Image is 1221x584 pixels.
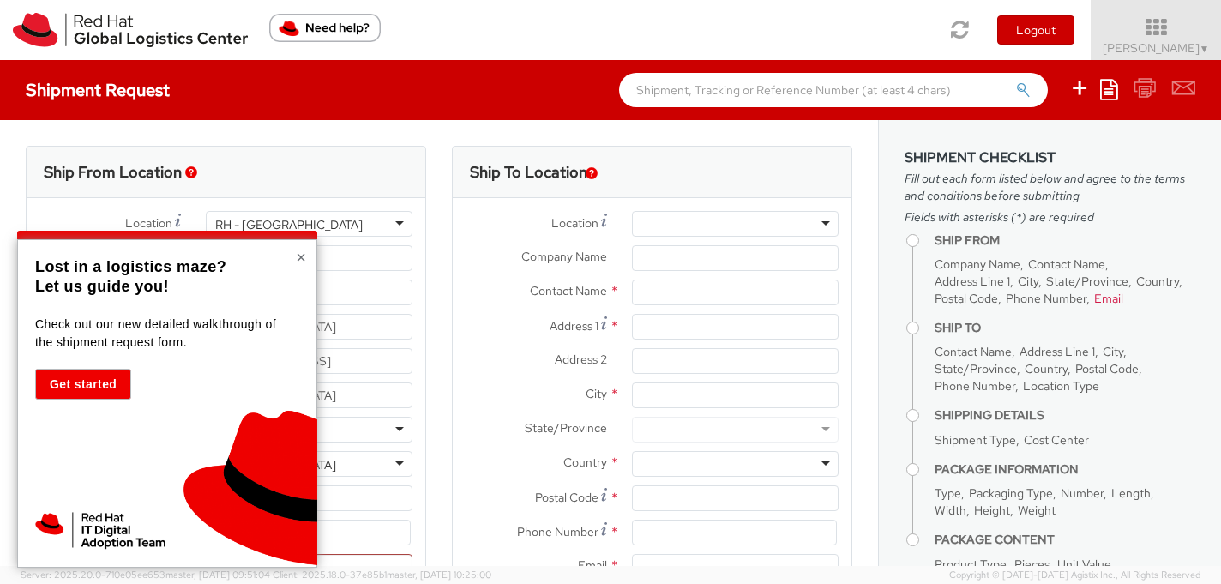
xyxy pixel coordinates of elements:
button: Logout [997,15,1074,45]
span: State/Province [1046,274,1128,289]
span: Weight [1018,503,1056,518]
h4: Package Information [935,463,1195,476]
span: Cost Center [1024,432,1089,448]
span: Contact Name [935,344,1012,359]
p: Check out our new detailed walkthrough of the shipment request form. [35,316,295,352]
span: Contact Name [1028,256,1105,272]
span: master, [DATE] 09:51:04 [165,569,270,581]
span: Address Line 1 [935,274,1010,289]
span: Email [578,557,607,573]
span: Copyright © [DATE]-[DATE] Agistix Inc., All Rights Reserved [949,569,1200,582]
span: Email [1094,291,1123,306]
span: Width [935,503,966,518]
span: Product Type [935,557,1007,572]
span: Company Name [935,256,1020,272]
span: Phone Number [1006,291,1086,306]
span: Server: 2025.20.0-710e05ee653 [21,569,270,581]
span: Address 1 [550,318,598,334]
span: Location Type [1023,378,1099,394]
h4: Shipping Details [935,409,1195,422]
img: rh-logistics-00dfa346123c4ec078e1.svg [13,13,248,47]
span: Pieces [1014,557,1050,572]
span: ▼ [1200,42,1210,56]
h4: Shipment Request [26,81,170,99]
span: Location [551,215,598,231]
button: Get started [35,369,131,400]
span: City [1018,274,1038,289]
span: [PERSON_NAME] [1103,40,1210,56]
span: Country [1136,274,1179,289]
span: Length [1111,485,1151,501]
span: Postal Code [535,490,598,505]
span: Country [1025,361,1068,376]
span: State/Province [935,361,1017,376]
span: Phone Number [517,524,598,539]
span: Unit Value [1057,557,1111,572]
span: Number [1061,485,1104,501]
span: Postal Code [935,291,998,306]
span: Address 2 [555,352,607,367]
span: Address Line 1 [1020,344,1095,359]
strong: Let us guide you! [35,278,169,295]
span: Country [563,455,607,470]
span: City [1103,344,1123,359]
span: Height [974,503,1010,518]
span: Phone Number [935,378,1015,394]
span: Contact Name [530,283,607,298]
span: Fill out each form listed below and agree to the terms and conditions before submitting [905,170,1195,204]
h3: Shipment Checklist [905,150,1195,166]
button: Close [296,249,306,266]
span: State/Province [525,420,607,436]
h3: Ship To Location [470,164,587,181]
h4: Ship From [935,234,1195,247]
div: RH - [GEOGRAPHIC_DATA] [215,216,363,233]
input: Shipment, Tracking or Reference Number (at least 4 chars) [619,73,1048,107]
span: Company Name [521,249,607,264]
h4: Package Content [935,533,1195,546]
h4: Ship To [935,322,1195,334]
span: Fields with asterisks (*) are required [905,208,1195,226]
span: Client: 2025.18.0-37e85b1 [273,569,491,581]
strong: Lost in a logistics maze? [35,258,226,275]
h3: Ship From Location [44,164,182,181]
button: Need help? [269,14,381,42]
span: City [586,386,607,401]
span: Shipment Type [935,432,1016,448]
span: Location [125,215,172,231]
span: master, [DATE] 10:25:00 [387,569,491,581]
span: Packaging Type [969,485,1053,501]
span: Type [935,485,961,501]
span: Postal Code [1075,361,1139,376]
